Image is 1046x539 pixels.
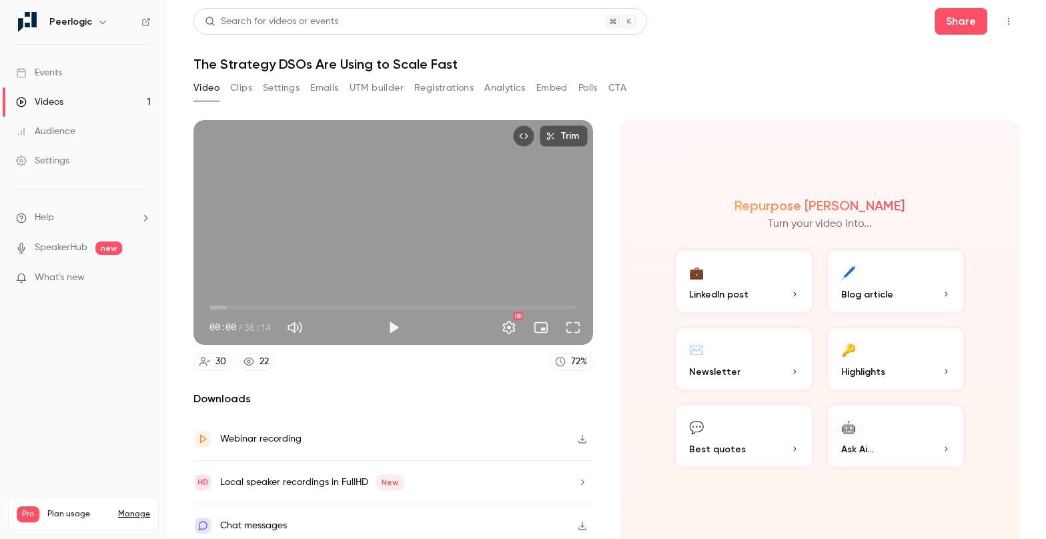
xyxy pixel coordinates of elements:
button: Clips [230,77,252,99]
h2: Downloads [193,391,593,407]
div: 💼 [689,261,704,282]
h6: Peerlogic [49,15,92,29]
button: CTA [608,77,626,99]
div: ✉️ [689,339,704,360]
a: 30 [193,353,232,371]
span: Blog article [841,288,893,302]
div: 00:00 [209,320,271,334]
button: 🖊️Blog article [825,248,967,315]
span: 00:00 [209,320,236,334]
span: / [237,320,243,334]
div: Videos [16,95,63,109]
span: Pro [17,506,39,522]
button: Embed [536,77,568,99]
button: Settings [496,314,522,341]
span: Newsletter [689,365,740,379]
button: Video [193,77,219,99]
span: New [376,474,404,490]
button: Polls [578,77,598,99]
span: 36:14 [244,320,271,334]
button: Settings [263,77,300,99]
span: new [95,241,122,255]
div: 🤖 [841,416,856,437]
button: Analytics [484,77,526,99]
button: 🤖Ask Ai... [825,403,967,470]
a: 72% [549,353,593,371]
h1: The Strategy DSOs Are Using to Scale Fast [193,56,1019,72]
div: 🖊️ [841,261,856,282]
button: Trim [540,125,588,147]
button: Top Bar Actions [998,11,1019,32]
button: Emails [310,77,338,99]
button: Share [935,8,987,35]
button: Turn on miniplayer [528,314,554,341]
div: Search for videos or events [205,15,338,29]
a: SpeakerHub [35,241,87,255]
a: Manage [118,509,150,520]
button: Full screen [560,314,586,341]
a: 22 [237,353,275,371]
div: HD [514,312,523,320]
button: 💼LinkedIn post [673,248,815,315]
button: Embed video [513,125,534,147]
button: ✉️Newsletter [673,326,815,392]
div: 🔑 [841,339,856,360]
button: UTM builder [350,77,404,99]
div: 💬 [689,416,704,437]
span: LinkedIn post [689,288,748,302]
div: Settings [16,154,69,167]
li: help-dropdown-opener [16,211,151,225]
button: 🔑Highlights [825,326,967,392]
span: Best quotes [689,442,746,456]
div: Local speaker recordings in FullHD [220,474,404,490]
div: Chat messages [220,518,287,534]
div: 72 % [571,355,587,369]
iframe: Noticeable Trigger [135,272,151,284]
span: What's new [35,271,85,285]
span: Plan usage [47,509,110,520]
span: Ask Ai... [841,442,873,456]
button: Registrations [414,77,474,99]
div: 22 [259,355,269,369]
div: 30 [215,355,226,369]
button: 💬Best quotes [673,403,815,470]
div: Webinar recording [220,431,302,447]
span: Highlights [841,365,885,379]
p: Turn your video into... [768,216,872,232]
button: Play [380,314,407,341]
div: Audience [16,125,75,138]
img: Peerlogic [17,11,38,33]
h2: Repurpose [PERSON_NAME] [734,197,905,213]
button: Mute [282,314,308,341]
span: Help [35,211,54,225]
div: Events [16,66,62,79]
